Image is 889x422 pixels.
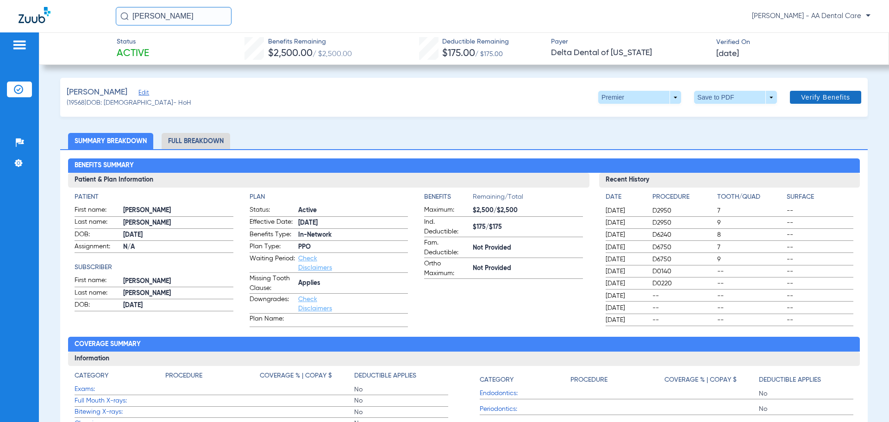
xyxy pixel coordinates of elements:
[599,173,860,188] h3: Recent History
[787,192,853,205] app-breakdown-title: Surface
[717,279,783,288] span: --
[165,371,260,384] app-breakdown-title: Procedure
[75,263,233,272] h4: Subscriber
[787,255,853,264] span: --
[116,7,232,25] input: Search for patients
[250,192,408,202] h4: Plan
[19,7,50,23] img: Zuub Logo
[75,205,120,216] span: First name:
[117,47,149,60] span: Active
[424,259,470,278] span: Ortho Maximum:
[606,230,645,239] span: [DATE]
[68,337,859,352] h2: Coverage Summary
[570,371,665,388] app-breakdown-title: Procedure
[787,315,853,325] span: --
[606,291,645,301] span: [DATE]
[551,47,708,59] span: Delta Dental of [US_STATE]
[717,255,783,264] span: 9
[759,389,853,398] span: No
[652,255,714,264] span: D6750
[664,375,737,385] h4: Coverage % | Copay $
[68,133,153,149] li: Summary Breakdown
[298,230,408,240] span: In-Network
[717,243,783,252] span: 7
[480,371,570,388] app-breakdown-title: Category
[162,133,230,149] li: Full Breakdown
[298,242,408,252] span: PPO
[298,296,332,312] a: Check Disclaimers
[250,217,295,228] span: Effective Date:
[313,50,352,58] span: / $2,500.00
[606,255,645,264] span: [DATE]
[75,217,120,228] span: Last name:
[424,217,470,237] span: Ind. Deductible:
[123,242,233,252] span: N/A
[652,218,714,227] span: D2950
[606,218,645,227] span: [DATE]
[570,375,607,385] h4: Procedure
[424,192,473,205] app-breakdown-title: Benefits
[664,371,759,388] app-breakdown-title: Coverage % | Copay $
[717,267,783,276] span: --
[354,371,416,381] h4: Deductible Applies
[787,206,853,215] span: --
[75,384,165,394] span: Exams:
[354,408,449,417] span: No
[759,404,853,414] span: No
[120,12,129,20] img: Search Icon
[123,230,233,240] span: [DATE]
[606,267,645,276] span: [DATE]
[123,218,233,228] span: [PERSON_NAME]
[268,37,352,47] span: Benefits Remaining
[75,396,165,406] span: Full Mouth X-rays:
[473,243,582,253] span: Not Provided
[250,230,295,241] span: Benefits Type:
[787,291,853,301] span: --
[442,37,509,47] span: Deductible Remaining
[652,192,714,202] h4: Procedure
[787,218,853,227] span: --
[606,303,645,313] span: [DATE]
[75,230,120,241] span: DOB:
[75,192,233,202] h4: Patient
[68,352,859,366] h3: Information
[424,238,470,258] span: Fam. Deductible:
[138,89,147,98] span: Edit
[652,267,714,276] span: D0140
[475,51,503,57] span: / $175.00
[117,37,149,47] span: Status
[123,277,233,286] span: [PERSON_NAME]
[652,243,714,252] span: D6750
[480,375,513,385] h4: Category
[75,242,120,253] span: Assignment:
[473,222,582,232] span: $175/$175
[606,206,645,215] span: [DATE]
[790,91,861,104] button: Verify Benefits
[606,192,645,202] h4: Date
[717,315,783,325] span: --
[717,192,783,205] app-breakdown-title: Tooth/Quad
[787,192,853,202] h4: Surface
[717,192,783,202] h4: Tooth/Quad
[354,385,449,394] span: No
[75,288,120,299] span: Last name:
[250,254,295,272] span: Waiting Period:
[652,279,714,288] span: D0220
[606,243,645,252] span: [DATE]
[123,301,233,310] span: [DATE]
[480,389,570,398] span: Endodontics:
[652,315,714,325] span: --
[652,192,714,205] app-breakdown-title: Procedure
[787,230,853,239] span: --
[12,39,27,50] img: hamburger-icon
[75,276,120,287] span: First name:
[75,371,165,384] app-breakdown-title: Category
[298,278,408,288] span: Applies
[250,274,295,293] span: Missing Tooth Clause:
[68,158,859,173] h2: Benefits Summary
[598,91,681,104] button: Premier
[260,371,332,381] h4: Coverage % | Copay $
[354,396,449,405] span: No
[354,371,449,384] app-breakdown-title: Deductible Applies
